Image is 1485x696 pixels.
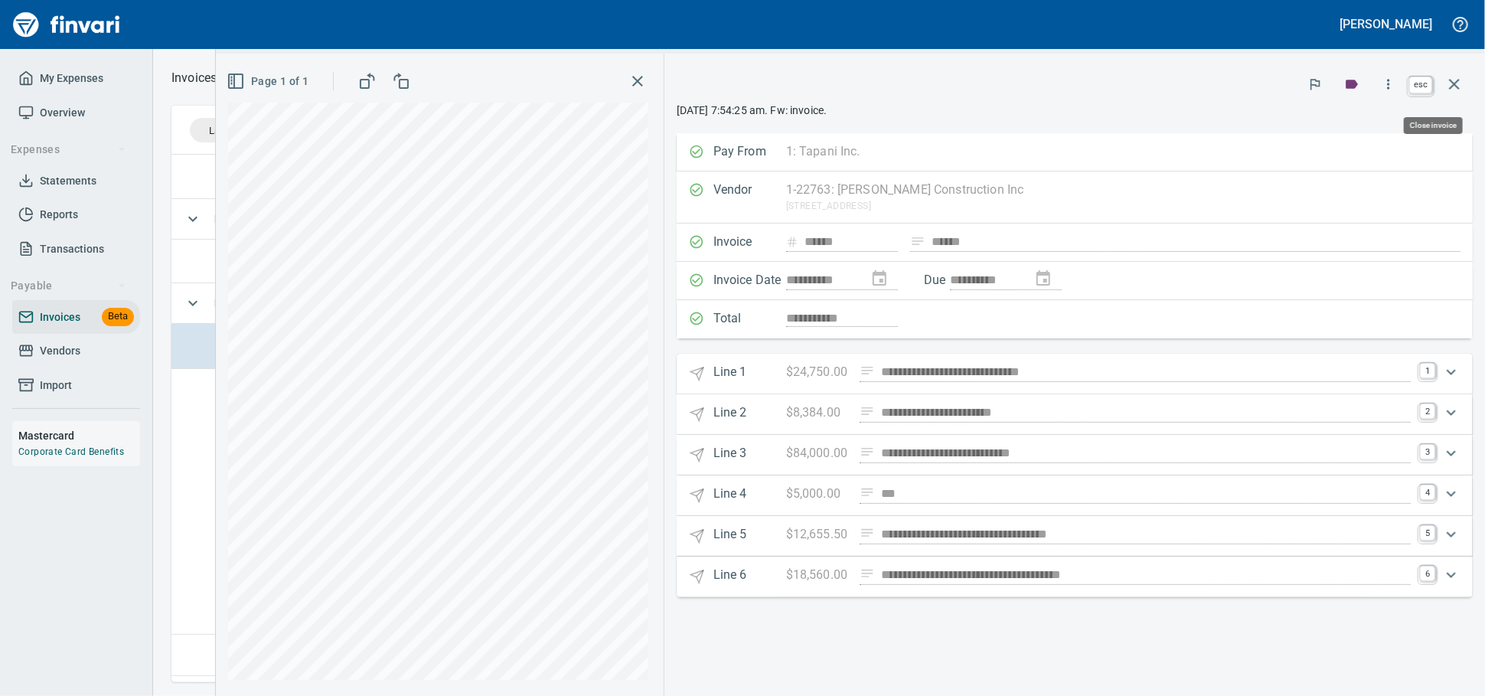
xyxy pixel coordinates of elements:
[1298,67,1332,101] button: Flag
[214,213,251,225] strong: Labels :
[677,475,1473,516] div: Expand
[11,140,126,159] span: Expenses
[40,69,103,88] span: My Expenses
[102,308,134,325] span: Beta
[12,198,140,232] a: Reports
[677,435,1473,475] div: Expand
[786,404,847,423] p: $8,384.00
[40,172,96,191] span: Statements
[209,125,238,136] span: Labels
[1420,566,1435,581] a: 6
[9,6,124,43] img: Finvari
[677,103,1473,118] p: [DATE] 7:54:25 am. Fw: invoice.
[1409,77,1432,93] a: esc
[12,61,140,96] a: My Expenses
[224,67,315,96] button: Page 1 of 1
[12,300,140,335] a: InvoicesBeta
[12,368,140,403] a: Import
[40,376,72,395] span: Import
[171,69,217,87] p: Invoices
[1420,363,1435,378] a: 1
[1420,444,1435,459] a: 3
[1336,12,1436,36] button: [PERSON_NAME]
[18,446,124,457] a: Corporate Card Benefits
[786,363,847,382] p: $24,750.00
[1420,485,1435,500] a: 4
[786,566,847,585] p: $18,560.00
[5,136,132,164] button: Expenses
[677,394,1473,435] div: Expand
[12,334,140,368] a: Vendors
[713,566,786,588] p: Line 6
[713,485,786,507] p: Line 4
[677,516,1473,557] div: Expand
[214,297,337,309] span: [PERSON_NAME]
[713,404,786,426] p: Line 2
[12,232,140,266] a: Transactions
[214,297,253,309] strong: Labels :
[18,427,140,444] h6: Mastercard
[12,164,140,198] a: Statements
[40,308,80,327] span: Invoices
[1420,404,1435,419] a: 2
[5,272,132,300] button: Payable
[1372,67,1405,101] button: More
[40,341,80,361] span: Vendors
[190,118,273,142] div: Labels
[12,96,140,130] a: Overview
[40,240,104,259] span: Transactions
[677,557,1473,597] div: Expand
[1420,525,1435,541] a: 5
[230,72,308,91] span: Page 1 of 1
[1335,67,1369,101] button: Labels
[713,444,786,466] p: Line 3
[40,103,85,123] span: Overview
[677,354,1473,394] div: Expand
[786,485,847,504] p: $5,000.00
[40,205,78,224] span: Reports
[713,525,786,547] p: Line 5
[1340,16,1432,32] h5: [PERSON_NAME]
[171,69,217,87] nav: breadcrumb
[11,276,126,296] span: Payable
[786,444,847,463] p: $84,000.00
[786,525,847,544] p: $12,655.50
[713,363,786,385] p: Line 1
